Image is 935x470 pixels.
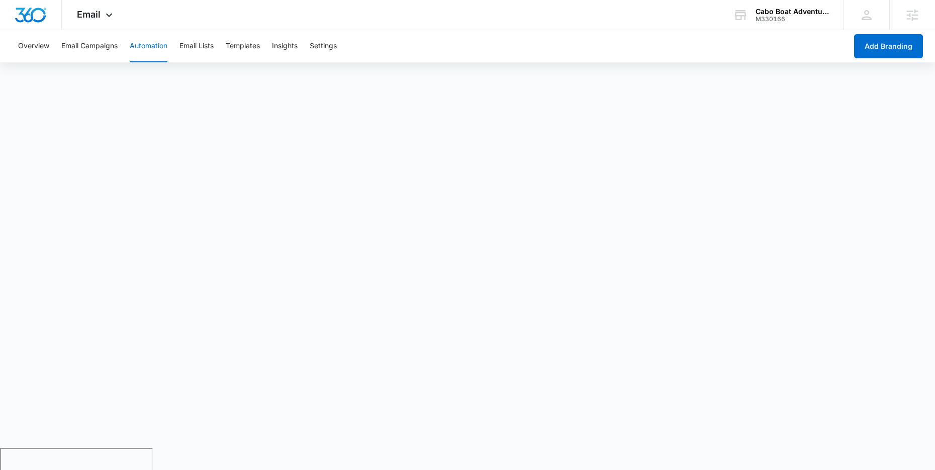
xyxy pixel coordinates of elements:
button: Automation [130,30,167,62]
span: Email [77,9,101,20]
button: Email Campaigns [61,30,118,62]
div: account name [756,8,829,16]
div: account id [756,16,829,23]
button: Settings [310,30,337,62]
button: Templates [226,30,260,62]
button: Add Branding [854,34,923,58]
button: Insights [272,30,298,62]
button: Email Lists [179,30,214,62]
button: Overview [18,30,49,62]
